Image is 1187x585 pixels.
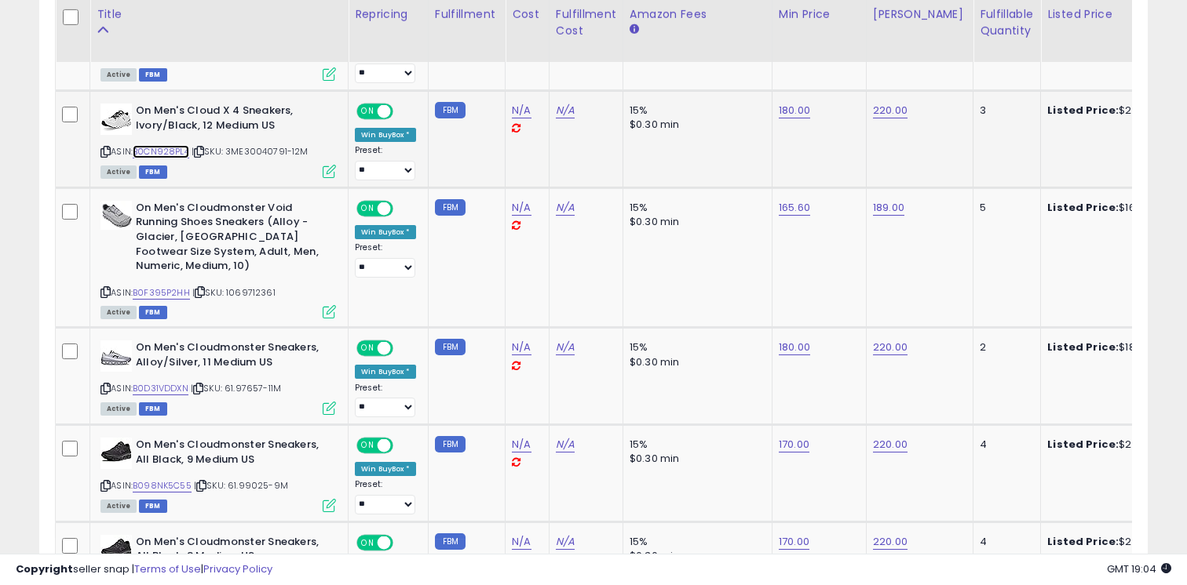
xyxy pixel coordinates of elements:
div: Listed Price [1047,6,1183,23]
div: Preset: [355,242,416,278]
a: N/A [556,534,575,550]
small: FBM [435,339,466,355]
a: N/A [512,534,531,550]
div: Fulfillable Quantity [980,6,1034,39]
b: On Men's Cloudmonster Sneakers, All Black, 9 Medium US [136,438,327,471]
a: N/A [556,200,575,216]
span: ON [358,342,378,355]
a: Privacy Policy [203,561,272,576]
b: Listed Price: [1047,103,1119,118]
div: Win BuyBox * [355,462,416,476]
small: FBM [435,102,466,118]
div: Min Price [779,6,860,23]
div: 15% [630,535,760,549]
b: Listed Price: [1047,534,1119,549]
img: 4186eLiQJYL._SL40_.jpg [100,104,132,135]
div: 15% [630,104,760,118]
span: FBM [139,500,167,513]
b: On Men's Cloudmonster Void Running Shoes Sneakers (Alloy - Glacier, [GEOGRAPHIC_DATA] Footwear Si... [136,201,327,278]
a: B0F395P2HH [133,286,190,300]
div: Fulfillment [435,6,499,23]
span: FBM [139,68,167,82]
div: ASIN: [100,438,336,511]
div: $0.30 min [630,452,760,466]
div: 4 [980,438,1028,452]
span: OFF [391,202,416,215]
b: Listed Price: [1047,340,1119,354]
div: Preset: [355,49,416,84]
a: 189.00 [873,200,904,216]
span: ON [358,202,378,215]
div: 4 [980,535,1028,549]
small: FBM [435,199,466,216]
div: $200.00 [1047,535,1178,549]
div: Repricing [355,6,422,23]
div: 3 [980,104,1028,118]
small: FBM [435,533,466,550]
span: ON [358,536,378,549]
a: N/A [512,340,531,355]
b: On Men's Cloudmonster Sneakers, Alloy/Silver, 11 Medium US [136,340,327,373]
span: 2025-08-16 19:04 GMT [1107,561,1171,576]
div: Win BuyBox * [355,365,416,379]
div: [PERSON_NAME] [873,6,966,23]
a: N/A [556,103,575,118]
span: ON [358,105,378,118]
span: All listings currently available for purchase on Amazon [100,500,137,513]
span: All listings currently available for purchase on Amazon [100,402,137,416]
div: Win BuyBox * [355,128,416,142]
div: ASIN: [100,104,336,176]
div: 2 [980,340,1028,354]
b: On Men's Cloudmonster Sneakers, All Black, 8 Medium US [136,535,327,568]
small: Amazon Fees. [630,23,639,37]
div: 15% [630,340,760,354]
a: 180.00 [779,340,810,355]
div: Preset: [355,145,416,180]
img: 31EyG1N4kaL._SL40_.jpg [100,340,132,372]
div: 15% [630,201,760,215]
img: 41zCtD-I9yL._SL40_.jpg [100,438,132,469]
div: ASIN: [100,6,336,79]
a: 220.00 [873,534,908,550]
div: Win BuyBox * [355,225,416,239]
small: FBM [435,436,466,452]
a: 220.00 [873,437,908,452]
b: On Men's Cloud X 4 Sneakers, Ivory/Black, 12 Medium US [136,104,327,136]
img: 41GspzWgI3L._SL40_.jpg [100,201,132,230]
a: B0CN928PL4 [133,145,189,158]
div: $200.00 [1047,438,1178,452]
a: N/A [512,103,531,118]
div: Cost [512,6,542,23]
img: 41zCtD-I9yL._SL40_.jpg [100,535,132,566]
span: OFF [391,105,416,118]
span: | SKU: 61.99025-9M [194,479,288,492]
a: 165.60 [779,200,810,216]
a: 180.00 [779,103,810,118]
span: FBM [139,165,167,179]
span: FBM [139,402,167,416]
div: 15% [630,438,760,452]
div: Amazon Fees [630,6,765,23]
a: N/A [556,340,575,355]
a: N/A [512,437,531,452]
div: seller snap | | [16,562,272,577]
div: Preset: [355,383,416,418]
a: B098NK5C55 [133,479,192,492]
span: | SKU: 1069712361 [192,286,276,299]
div: 5 [980,201,1028,215]
a: N/A [556,437,575,452]
div: $0.30 min [630,118,760,132]
span: FBM [139,306,167,319]
span: ON [358,439,378,452]
div: $180.00 [1047,340,1178,354]
b: Listed Price: [1047,200,1119,215]
div: $0.30 min [630,215,760,229]
a: 170.00 [779,437,809,452]
span: All listings currently available for purchase on Amazon [100,165,137,179]
span: | SKU: 61.97657-11M [191,382,281,394]
b: Listed Price: [1047,437,1119,452]
a: N/A [512,200,531,216]
a: 220.00 [873,103,908,118]
div: Fulfillment Cost [556,6,616,39]
a: 220.00 [873,340,908,355]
